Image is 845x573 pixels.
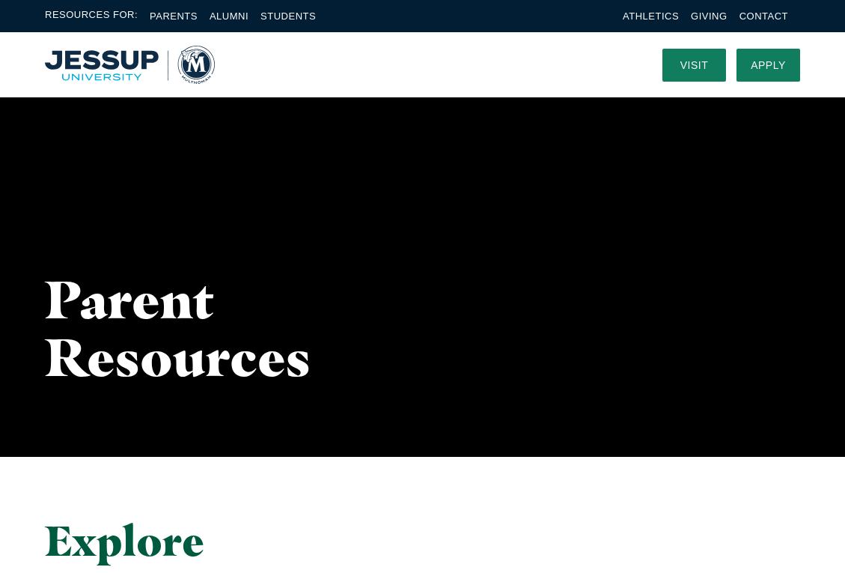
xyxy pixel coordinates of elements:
[736,49,800,82] a: Apply
[45,270,340,386] h1: Parent Resources
[150,10,198,22] a: Parents
[45,7,138,25] span: Resources For:
[260,10,316,22] a: Students
[691,10,727,22] a: Giving
[45,46,215,84] a: Home
[739,10,788,22] a: Contact
[45,517,539,565] h2: Explore
[623,10,679,22] a: Athletics
[210,10,248,22] a: Alumni
[662,49,726,82] a: Visit
[45,46,215,84] img: Multnomah University Logo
